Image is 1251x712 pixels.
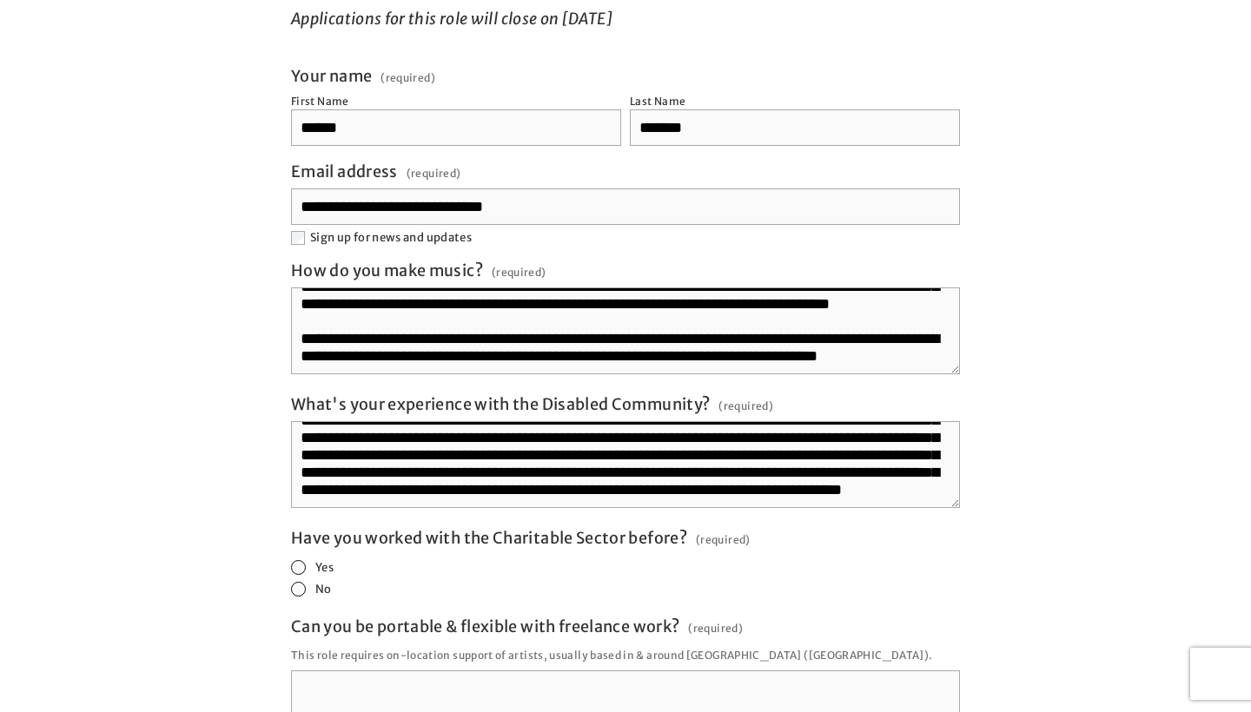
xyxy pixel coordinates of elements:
[315,560,334,575] span: Yes
[630,95,685,108] div: Last Name
[291,231,305,245] input: Sign up for news and updates
[718,394,773,418] span: (required)
[291,9,612,29] em: Applications for this role will close on [DATE]
[492,260,546,284] span: (required)
[291,66,372,86] span: Your name
[291,260,483,280] span: How do you make music?
[688,616,743,640] span: (required)
[310,230,472,245] span: Sign up for news and updates
[291,162,398,181] span: Email address
[407,162,461,185] span: (required)
[315,582,332,597] span: No
[291,95,349,108] div: First Name
[696,528,751,551] span: (required)
[291,643,960,667] p: This role requires on-location support of artists, usually based in & around [GEOGRAPHIC_DATA] ([...
[291,394,710,414] span: What's your experience with the Disabled Community?
[381,73,435,83] span: (required)
[291,528,687,548] span: Have you worked with the Charitable Sector before?
[291,616,679,636] span: Can you be portable & flexible with freelance work?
